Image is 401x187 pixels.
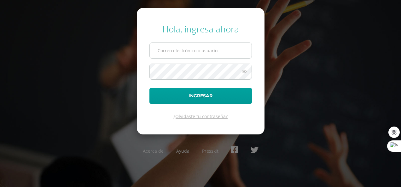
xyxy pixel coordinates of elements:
a: ¿Olvidaste tu contraseña? [173,113,228,119]
a: Acerca de [143,148,164,154]
a: Presskit [202,148,218,154]
a: Ayuda [176,148,189,154]
button: Ingresar [149,88,252,104]
input: Correo electrónico o usuario [150,43,252,58]
div: Hola, ingresa ahora [149,23,252,35]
